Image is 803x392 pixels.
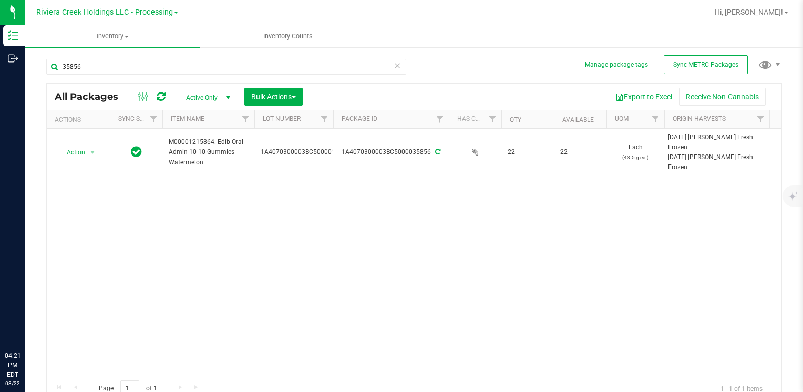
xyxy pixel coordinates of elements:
th: Has COA [449,110,501,129]
a: UOM [615,115,629,122]
span: Inventory Counts [249,32,327,41]
a: Item Name [171,115,204,122]
p: (43.5 g ea.) [613,152,658,162]
span: select [86,145,99,160]
a: Filter [484,110,501,128]
button: Manage package tags [585,60,648,69]
span: Clear [394,59,401,73]
span: 1A4070300003BC5000015838 [261,147,350,157]
span: All Packages [55,91,129,102]
div: [DATE] [PERSON_NAME] Fresh Frozen [668,152,766,172]
a: Inventory Counts [200,25,375,47]
div: [DATE] [PERSON_NAME] Fresh Frozen [668,132,766,152]
span: Sync METRC Packages [673,61,738,68]
span: 22 [560,147,600,157]
button: Sync METRC Packages [664,55,748,74]
a: Qty [510,116,521,123]
a: Filter [752,110,769,128]
a: Lot Number [263,115,301,122]
a: Filter [316,110,333,128]
a: Sync Status [118,115,159,122]
a: Filter [145,110,162,128]
span: Each [613,142,658,162]
a: Filter [431,110,449,128]
button: Bulk Actions [244,88,303,106]
a: Available [562,116,594,123]
inline-svg: Inventory [8,30,18,41]
button: Export to Excel [609,88,679,106]
span: 22 [508,147,548,157]
button: Receive Non-Cannabis [679,88,766,106]
inline-svg: Outbound [8,53,18,64]
a: Inventory [25,25,200,47]
span: Inventory [25,32,200,41]
a: Origin Harvests [673,115,726,122]
a: Filter [237,110,254,128]
span: Bulk Actions [251,92,296,101]
span: Sync from Compliance System [434,148,440,156]
span: Riviera Creek Holdings LLC - Processing [36,8,173,17]
span: M00001215864: Edib Oral Admin-10-10-Gummies-Watermelon [169,137,248,168]
a: Package ID [342,115,377,122]
span: Action [57,145,86,160]
a: Filter [647,110,664,128]
input: Search Package ID, Item Name, SKU, Lot or Part Number... [46,59,406,75]
p: 08/22 [5,379,20,387]
p: 04:21 PM EDT [5,351,20,379]
span: Hi, [PERSON_NAME]! [715,8,783,16]
iframe: Resource center [11,308,42,339]
div: Actions [55,116,106,123]
span: In Sync [131,145,142,159]
div: 1A4070300003BC5000035856 [332,147,450,157]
